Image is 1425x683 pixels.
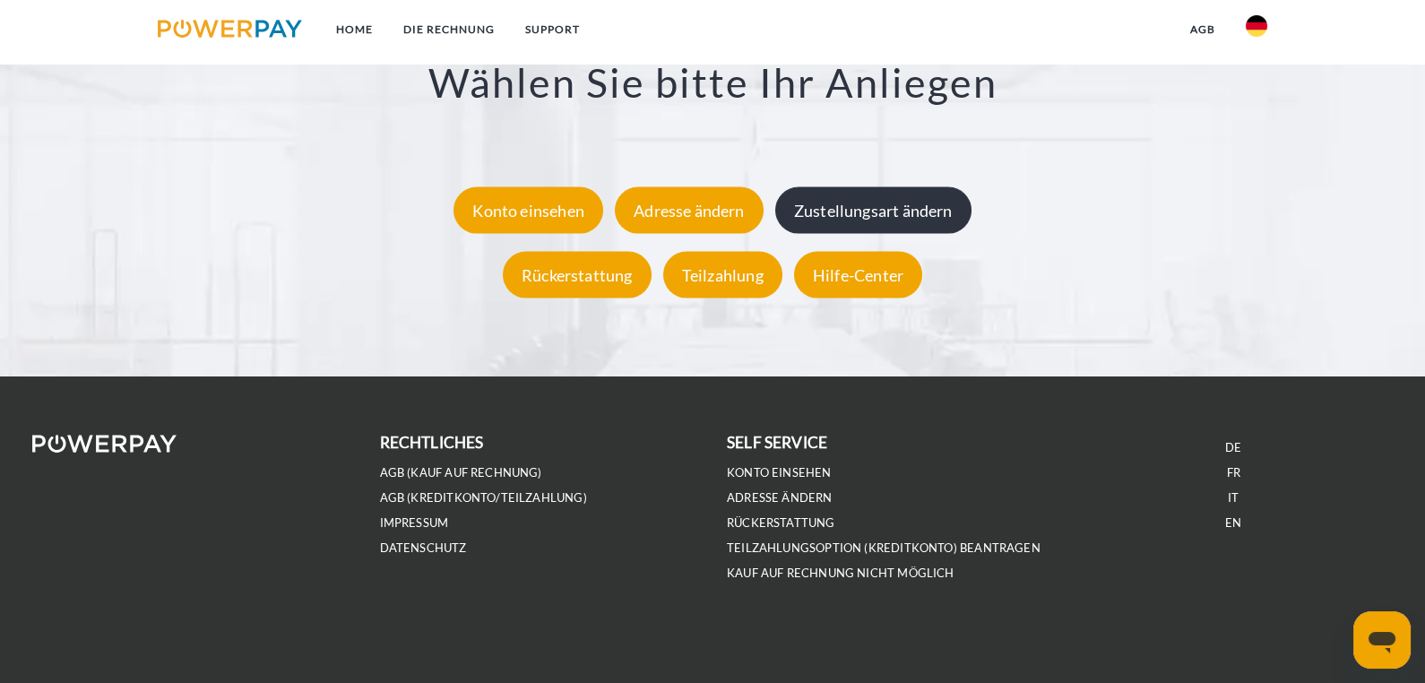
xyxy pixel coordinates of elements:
[32,435,177,453] img: logo-powerpay-white.svg
[663,251,782,298] div: Teilzahlung
[388,13,510,46] a: DIE RECHNUNG
[1246,15,1267,37] img: de
[1175,13,1231,46] a: agb
[771,200,976,220] a: Zustellungsart ändern
[94,56,1332,107] h3: Wählen Sie bitte Ihr Anliegen
[727,566,954,581] a: Kauf auf Rechnung nicht möglich
[1225,440,1241,455] a: DE
[727,465,832,480] a: Konto einsehen
[727,540,1041,556] a: Teilzahlungsoption (KREDITKONTO) beantragen
[615,186,764,233] div: Adresse ändern
[659,264,787,284] a: Teilzahlung
[449,200,608,220] a: Konto einsehen
[727,515,835,531] a: Rückerstattung
[380,540,467,556] a: DATENSCHUTZ
[610,200,768,220] a: Adresse ändern
[727,490,833,506] a: Adresse ändern
[1225,515,1241,531] a: EN
[1228,490,1239,506] a: IT
[503,251,652,298] div: Rückerstattung
[794,251,922,298] div: Hilfe-Center
[380,465,542,480] a: AGB (Kauf auf Rechnung)
[775,186,972,233] div: Zustellungsart ändern
[790,264,927,284] a: Hilfe-Center
[453,186,603,233] div: Konto einsehen
[510,13,595,46] a: SUPPORT
[380,515,449,531] a: IMPRESSUM
[1227,465,1240,480] a: FR
[380,433,484,452] b: rechtliches
[321,13,388,46] a: Home
[498,264,656,284] a: Rückerstattung
[727,433,827,452] b: self service
[380,490,587,506] a: AGB (Kreditkonto/Teilzahlung)
[1353,611,1411,669] iframe: Schaltfläche zum Öffnen des Messaging-Fensters
[158,20,302,38] img: logo-powerpay.svg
